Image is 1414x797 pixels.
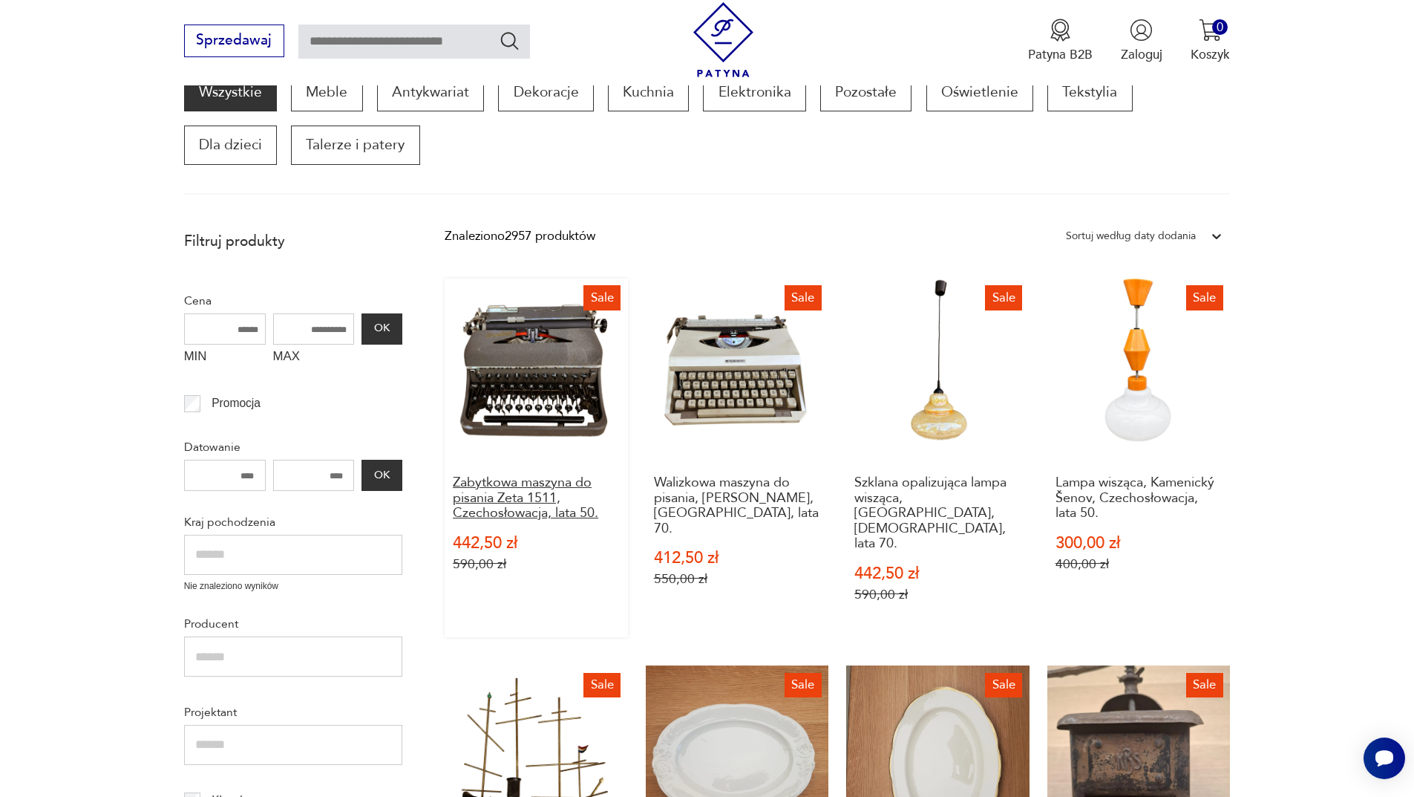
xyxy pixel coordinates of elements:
[1049,19,1072,42] img: Ikona medalu
[1212,19,1228,35] div: 0
[184,291,402,310] p: Cena
[1199,19,1222,42] img: Ikona koszyka
[1130,19,1153,42] img: Ikonka użytkownika
[1191,19,1230,63] button: 0Koszyk
[453,475,620,521] h3: Zabytkowa maszyna do pisania Zeta 1511, Czechosłowacja, lata 50.
[820,73,911,111] a: Pozostałe
[291,126,419,164] a: Talerze i patery
[184,232,402,251] p: Filtruj produkty
[1055,556,1222,572] p: 400,00 zł
[361,460,402,491] button: OK
[854,475,1021,551] h3: Szklana opalizująca lampa wisząca, [GEOGRAPHIC_DATA], [DEMOGRAPHIC_DATA], lata 70.
[703,73,805,111] a: Elektronika
[608,73,689,111] a: Kuchnia
[273,345,355,373] label: MAX
[184,703,402,722] p: Projektant
[184,579,402,593] p: Nie znaleziono wyników
[1028,46,1093,63] p: Patyna B2B
[212,394,261,413] p: Promocja
[184,614,402,634] p: Producent
[184,126,277,164] a: Dla dzieci
[445,279,628,637] a: SaleZabytkowa maszyna do pisania Zeta 1511, Czechosłowacja, lata 50.Zabytkowa maszyna do pisania ...
[377,73,484,111] a: Antykwariat
[854,587,1021,602] p: 590,00 zł
[184,437,402,457] p: Datowanie
[1055,475,1222,521] h3: Lampa wisząca, Kamenický Šenov, Czechosłowacja, lata 50.
[499,30,520,51] button: Szukaj
[291,73,362,111] a: Meble
[1047,279,1231,637] a: SaleLampa wisząca, Kamenický Šenov, Czechosłowacja, lata 50.Lampa wisząca, Kamenický Šenov, Czech...
[1047,73,1132,111] a: Tekstylia
[453,556,620,572] p: 590,00 zł
[453,536,620,551] p: 442,50 zł
[926,73,1033,111] a: Oświetlenie
[686,2,761,77] img: Patyna - sklep z meblami i dekoracjami vintage
[654,571,821,587] p: 550,00 zł
[1066,227,1196,246] div: Sortuj według daty dodania
[1121,46,1162,63] p: Zaloguj
[646,279,829,637] a: SaleWalizkowa maszyna do pisania, Mercedes Buromaschinen, Włochy, lata 70.Walizkowa maszyna do pi...
[361,313,402,345] button: OK
[184,36,284,48] a: Sprzedawaj
[1028,19,1093,63] a: Ikona medaluPatyna B2B
[184,25,284,57] button: Sprzedawaj
[445,227,595,246] div: Znaleziono 2957 produktów
[184,73,277,111] a: Wszystkie
[184,345,266,373] label: MIN
[654,475,821,536] h3: Walizkowa maszyna do pisania, [PERSON_NAME], [GEOGRAPHIC_DATA], lata 70.
[654,550,821,566] p: 412,50 zł
[1028,19,1093,63] button: Patyna B2B
[846,279,1030,637] a: SaleSzklana opalizująca lampa wisząca, Narva Leuchen, Niemcy, lata 70.Szklana opalizująca lampa w...
[1191,46,1230,63] p: Koszyk
[854,566,1021,582] p: 442,50 zł
[498,73,593,111] a: Dekoracje
[1364,738,1405,779] iframe: Smartsupp widget button
[1055,536,1222,551] p: 300,00 zł
[184,513,402,532] p: Kraj pochodzenia
[1121,19,1162,63] button: Zaloguj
